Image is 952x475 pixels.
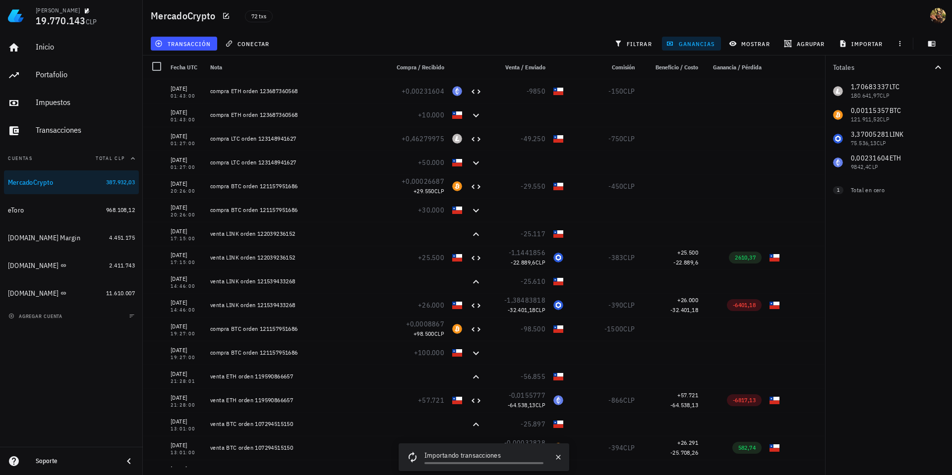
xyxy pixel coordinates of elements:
span: -22.889,6 [673,259,698,266]
span: CLP [535,259,545,266]
div: Nota [206,55,385,79]
div: CLP-icon [553,324,563,334]
span: -750 [608,134,623,143]
span: 1 [837,186,839,194]
div: 20:26:00 [171,189,202,194]
span: CLP [623,87,635,96]
div: CLP-icon [553,276,563,286]
div: compra ETH orden 123687360568 [210,87,381,95]
div: CLP-icon [770,253,779,263]
div: [DATE] [171,179,202,189]
span: 2610,37 [735,254,756,261]
span: Total CLP [96,155,125,161]
span: -394 [608,443,623,452]
span: -450 [608,182,623,191]
span: -25.610 [521,277,545,286]
span: CLP [623,182,635,191]
div: Portafolio [36,70,135,79]
div: 20:26:00 [171,212,202,217]
div: CLP-icon [770,443,779,453]
div: [DATE] [171,298,202,308]
div: MercadoCrypto [8,178,53,187]
span: +0,0008867 [406,319,445,328]
div: 01:27:00 [171,141,202,146]
div: CLP-icon [452,300,462,310]
span: -25.117 [521,229,545,238]
div: [DATE] [171,226,202,236]
div: 19:27:00 [171,331,202,336]
div: 13:01:00 [171,426,202,431]
div: Importando transacciones [424,450,543,462]
span: -49.250 [521,134,545,143]
div: Fecha UTC [167,55,206,79]
span: Fecha UTC [171,63,197,71]
span: Beneficio / Costo [655,63,698,71]
div: CLP-icon [553,229,563,239]
span: +26.000 [418,301,444,310]
div: Compra / Recibido [385,55,448,79]
span: -6817,13 [733,396,756,404]
a: [DOMAIN_NAME] 11.610.007 [4,281,139,305]
span: -1500 [604,324,623,333]
span: +57.721 [418,396,444,405]
span: transacción [157,40,211,48]
div: [DATE] [171,155,202,165]
span: CLP [434,187,444,195]
div: CLP-icon [452,253,462,263]
span: +10.000 [418,110,444,119]
span: 968.108,12 [106,206,135,213]
span: filtrar [616,40,652,48]
button: conectar [221,37,276,51]
span: agrupar [786,40,825,48]
span: +50.000 [418,158,444,167]
div: Beneficio / Costo [639,55,702,79]
span: +0,00231604 [402,87,444,96]
span: Venta / Enviado [505,63,545,71]
div: eToro [8,206,24,214]
span: -98.500 [521,324,545,333]
div: 17:15:00 [171,260,202,265]
div: Totales [833,64,932,71]
span: +0,46279975 [402,134,444,143]
span: mostrar [731,40,770,48]
div: 21:28:00 [171,403,202,408]
div: venta LINK orden 122039236152 [210,254,381,262]
h1: MercadoCrypto [151,8,219,24]
div: 01:43:00 [171,94,202,99]
span: conectar [227,40,269,48]
div: [DOMAIN_NAME] Margin [8,234,80,242]
div: CLP-icon [553,419,563,429]
div: Venta / Enviado [486,55,549,79]
span: -64.538,13 [508,401,535,409]
span: +26.000 [677,296,698,304]
img: LedgiFi [8,8,24,24]
div: LINK-icon [553,253,563,263]
div: compra LTC orden 123148941627 [210,135,381,143]
span: -29.550 [521,182,545,191]
span: CLP [623,396,635,405]
div: CLP-icon [452,348,462,358]
div: CLP-icon [553,86,563,96]
a: [DOMAIN_NAME] 2.411.743 [4,254,139,277]
button: agregar cuenta [6,311,67,321]
span: 582,74 [738,444,756,451]
div: BTC-icon [452,324,462,334]
div: venta BTC orden 107294515150 [210,444,381,452]
span: Comisión [612,63,635,71]
span: +98.500 [414,330,434,337]
div: CLP-icon [770,300,779,310]
span: -866 [608,396,623,405]
div: [DATE] [171,203,202,212]
div: [DATE] [171,84,202,94]
button: agrupar [780,37,831,51]
span: -32.401,18 [670,306,698,314]
span: -6401,18 [733,301,756,309]
div: venta LINK orden 121539433268 [210,301,381,309]
div: venta LINK orden 121539433268 [210,277,381,285]
button: filtrar [610,37,658,51]
span: ganancias [668,40,714,48]
div: CLP-icon [553,181,563,191]
div: compra BTC orden 121157951686 [210,349,381,357]
div: CLP-icon [770,395,779,405]
div: [DATE] [171,321,202,331]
